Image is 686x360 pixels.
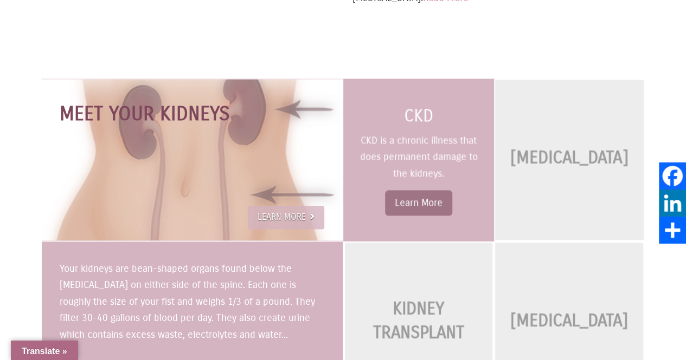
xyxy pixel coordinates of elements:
[373,298,464,343] b: Kidney Transplant
[60,97,324,130] div: MEET YOUR KIDNEYS
[358,104,479,128] h4: CKD
[510,310,628,331] b: [MEDICAL_DATA]
[60,260,324,343] div: Your kidneys are bean-shaped organs found below the [MEDICAL_DATA] on either side of the spine. E...
[659,162,686,189] a: Facebook
[248,206,324,230] a: LEARN MORE
[659,189,686,217] a: LinkedIn
[510,147,628,168] b: [MEDICAL_DATA]
[22,346,67,356] span: Translate »
[358,132,479,182] p: CKD is a chronic illness that does permanent damage to the kidneys.
[385,190,452,216] a: Learn More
